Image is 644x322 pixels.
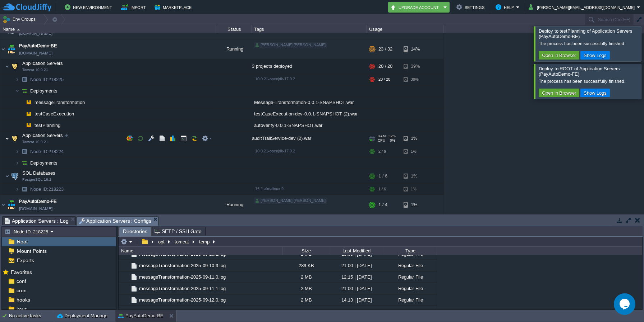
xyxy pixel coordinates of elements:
[124,260,130,271] img: AMDAwAAAACH5BAEAAAAALAAAAAABAAEAAAICRAEAOw==
[15,287,28,294] a: cron
[19,157,29,169] img: AMDAwAAAACH5BAEAAAAALAAAAAABAAEAAAICRAEAOw==
[15,257,35,264] span: Exports
[15,297,31,303] a: hooks
[404,74,427,85] div: 39%
[130,296,138,304] img: AMDAwAAAACH5BAEAAAAALAAAAAABAAEAAAICRAEAOw==
[119,247,282,255] div: Name
[539,41,639,47] div: The process has been successfully finished.
[15,248,48,254] a: Mount Points
[378,74,390,85] div: 20 / 20
[138,251,227,257] span: messageTransformation-2025-09-10.2.log
[124,271,130,283] img: AMDAwAAAACH5BAEAAAAALAAAAAABAAEAAAICRAEAOw==
[3,3,51,12] img: CloudJiffy
[155,3,194,11] button: Marketplace
[130,285,138,293] img: AMDAwAAAACH5BAEAAAAALAAAAAABAAEAAAICRAEAOw==
[6,195,17,214] img: AMDAwAAAACH5BAEAAAAALAAAAAABAAEAAAICRAEAOw==
[29,76,65,82] span: 218225
[19,42,57,49] a: PayAutoDemo-BE
[15,278,27,284] a: conf
[57,312,109,319] button: Deployment Manager
[216,195,252,214] div: Running
[19,146,29,157] img: AMDAwAAAACH5BAEAAAAALAAAAAABAAEAAAICRAEAOw==
[22,170,56,176] span: SQL Databases
[22,132,64,138] span: Application Servers
[252,131,367,146] div: auditTrailService-dev (2).war
[329,260,383,271] div: 21:00 | [DATE]
[539,66,620,77] span: Deploy to ROOT of Application Servers (PayAutoDemo-FE)
[10,59,20,74] img: AMDAwAAAACH5BAEAAAAALAAAAAABAAEAAAICRAEAOw==
[404,59,427,74] div: 39%
[329,306,383,317] div: 15:18 | [DATE]
[19,97,24,108] img: AMDAwAAAACH5BAEAAAAALAAAAAABAAEAAAICRAEAOw==
[456,3,487,11] button: Settings
[19,205,52,212] a: [DOMAIN_NAME]
[404,39,427,59] div: 14%
[9,269,33,275] span: Favorites
[378,146,386,157] div: 2 / 6
[157,238,166,245] button: opt
[254,42,327,48] div: [PERSON_NAME].[PERSON_NAME]
[119,237,642,247] input: Click to enter the path
[121,3,148,11] button: Import
[174,238,191,245] button: tomcat
[5,169,9,183] img: AMDAwAAAACH5BAEAAAAALAAAAAABAAEAAAICRAEAOw==
[34,122,61,128] span: testPlanning
[252,59,367,74] div: 3 projects deployed
[15,238,29,245] span: Root
[29,148,65,155] a: Node ID:218224
[255,186,284,191] span: 16.2-almalinux-9
[5,228,50,235] button: Node ID: 218225
[329,294,383,306] div: 14:13 | [DATE]
[79,217,152,226] span: Application Servers : Configs
[34,111,75,117] a: testCaseExecution
[255,77,295,81] span: 10.0.21-openjdk-17.0.2
[138,285,227,292] a: messageTransformation-2025-09-11.1.log
[404,131,427,146] div: 1%
[29,186,65,192] span: 218223
[24,108,34,119] img: AMDAwAAAACH5BAEAAAAALAAAAAABAAEAAAICRAEAOw==
[216,39,252,59] div: Running
[138,274,227,280] span: messageTransformation-2025-09-11.0.log
[252,25,367,33] div: Tags
[138,297,227,303] span: messageTransformation-2025-09-12.0.log
[5,131,9,146] img: AMDAwAAAACH5BAEAAAAALAAAAAABAAEAAAICRAEAOw==
[29,88,59,94] span: Deployments
[15,184,19,195] img: AMDAwAAAACH5BAEAAAAALAAAAAABAAEAAAICRAEAOw==
[0,195,6,214] img: AMDAwAAAACH5BAEAAAAALAAAAAABAAEAAAICRAEAOw==
[404,184,427,195] div: 1%
[22,68,48,72] span: Tomcat 10.0.21
[496,3,516,11] button: Help
[388,134,396,138] span: 32%
[378,39,392,59] div: 23 / 32
[22,61,64,66] a: Application ServersTomcat 10.0.21
[22,133,64,138] a: Application ServersTomcat 10.0.21
[19,30,52,37] a: [DOMAIN_NAME]
[138,262,227,269] a: messageTransformation-2025-09-10.3.log
[22,140,48,144] span: Tomcat 10.0.21
[138,308,227,314] span: messageTransformation-2025-09-12.1.log
[282,306,329,317] div: 2 MB
[378,134,386,138] span: RAM
[252,97,367,108] div: Message-Transformation-0.0.1-SNAPSHOT.war
[383,306,437,317] div: Regular File
[15,306,28,312] span: keys
[19,85,29,96] img: AMDAwAAAACH5BAEAAAAALAAAAAABAAEAAAICRAEAOw==
[24,120,34,131] img: AMDAwAAAACH5BAEAAAAALAAAAAABAAEAAAICRAEAOw==
[155,227,202,236] span: SFTP / SSH Gate
[282,294,329,306] div: 2 MB
[282,271,329,283] div: 2 MB
[614,293,637,315] iframe: chat widget
[329,283,383,294] div: 21:00 | [DATE]
[124,294,130,306] img: AMDAwAAAACH5BAEAAAAALAAAAAABAAEAAAICRAEAOw==
[24,97,34,108] img: AMDAwAAAACH5BAEAAAAALAAAAAABAAEAAAICRAEAOw==
[130,273,138,281] img: AMDAwAAAACH5BAEAAAAALAAAAAABAAEAAAICRAEAOw==
[216,25,252,33] div: Status
[10,169,20,183] img: AMDAwAAAACH5BAEAAAAALAAAAAABAAEAAAICRAEAOw==
[30,149,49,154] span: Node ID:
[383,271,437,283] div: Regular File
[29,76,65,82] a: Node ID:218225
[19,49,52,57] a: [DOMAIN_NAME]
